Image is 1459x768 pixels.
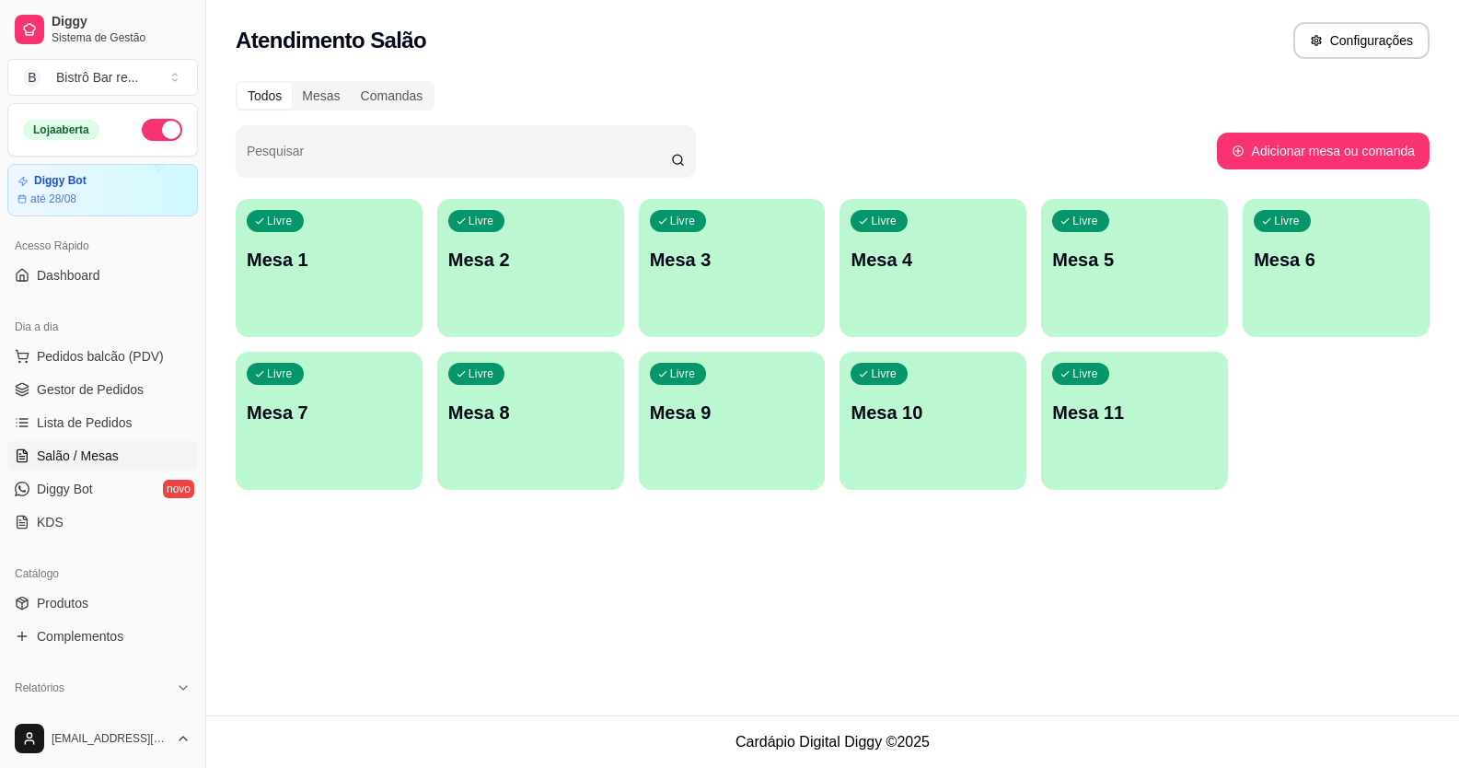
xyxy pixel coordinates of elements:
article: Diggy Bot [34,174,87,188]
a: Complementos [7,622,198,651]
h2: Atendimento Salão [236,26,426,55]
a: Gestor de Pedidos [7,375,198,404]
button: LivreMesa 6 [1243,199,1430,337]
p: Mesa 11 [1052,400,1217,425]
button: LivreMesa 5 [1041,199,1228,337]
div: Acesso Rápido [7,231,198,261]
div: Comandas [351,83,434,109]
p: Livre [871,367,897,381]
a: DiggySistema de Gestão [7,7,198,52]
span: Produtos [37,594,88,612]
button: LivreMesa 11 [1041,352,1228,490]
p: Mesa 3 [650,247,815,273]
a: Lista de Pedidos [7,408,198,437]
p: Livre [871,214,897,228]
button: LivreMesa 2 [437,199,624,337]
button: [EMAIL_ADDRESS][DOMAIN_NAME] [7,716,198,761]
p: Mesa 6 [1254,247,1418,273]
button: Pedidos balcão (PDV) [7,342,198,371]
p: Mesa 10 [851,400,1015,425]
a: Diggy Botnovo [7,474,198,504]
span: KDS [37,513,64,531]
button: Select a team [7,59,198,96]
p: Livre [1072,214,1098,228]
span: Salão / Mesas [37,447,119,465]
a: Produtos [7,588,198,618]
div: Todos [237,83,292,109]
a: Relatórios de vendas [7,703,198,732]
p: Mesa 1 [247,247,411,273]
span: Complementos [37,627,123,646]
button: LivreMesa 1 [236,199,423,337]
span: Diggy Bot [37,480,93,498]
button: LivreMesa 10 [840,352,1026,490]
p: Mesa 4 [851,247,1015,273]
a: Dashboard [7,261,198,290]
button: LivreMesa 7 [236,352,423,490]
span: Pedidos balcão (PDV) [37,347,164,366]
a: Diggy Botaté 28/08 [7,164,198,216]
p: Livre [469,367,494,381]
p: Mesa 5 [1052,247,1217,273]
button: LivreMesa 8 [437,352,624,490]
div: Catálogo [7,559,198,588]
p: Livre [267,367,293,381]
button: LivreMesa 9 [639,352,826,490]
p: Mesa 2 [448,247,613,273]
button: LivreMesa 3 [639,199,826,337]
span: Relatórios [15,681,64,695]
div: Mesas [292,83,350,109]
p: Livre [1274,214,1300,228]
span: Lista de Pedidos [37,413,133,432]
p: Mesa 8 [448,400,613,425]
p: Livre [469,214,494,228]
div: Dia a dia [7,312,198,342]
span: Sistema de Gestão [52,30,191,45]
button: Adicionar mesa ou comanda [1217,133,1430,169]
button: Configurações [1293,22,1430,59]
span: B [23,68,41,87]
span: Gestor de Pedidos [37,380,144,399]
span: Relatórios de vendas [37,708,158,727]
p: Livre [1072,367,1098,381]
button: Alterar Status [142,119,182,141]
a: KDS [7,507,198,537]
p: Mesa 7 [247,400,411,425]
div: Bistrô Bar re ... [56,68,138,87]
div: Loja aberta [23,120,99,140]
a: Salão / Mesas [7,441,198,471]
button: LivreMesa 4 [840,199,1026,337]
p: Mesa 9 [650,400,815,425]
footer: Cardápio Digital Diggy © 2025 [206,716,1459,768]
span: Dashboard [37,266,100,285]
span: [EMAIL_ADDRESS][DOMAIN_NAME] [52,731,168,746]
article: até 28/08 [30,192,76,206]
p: Livre [267,214,293,228]
input: Pesquisar [247,149,671,168]
p: Livre [670,214,696,228]
span: Diggy [52,14,191,30]
p: Livre [670,367,696,381]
